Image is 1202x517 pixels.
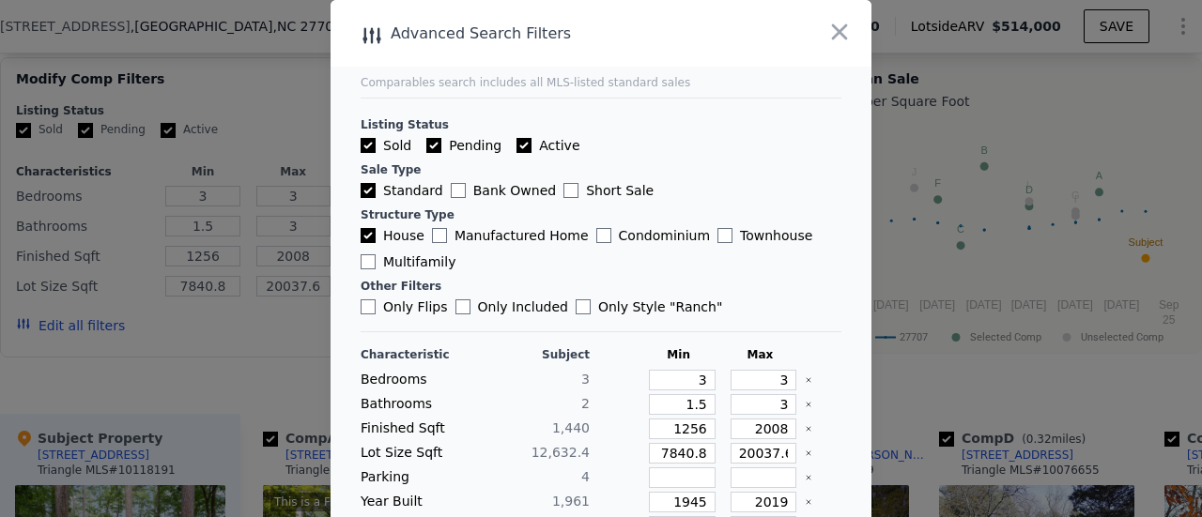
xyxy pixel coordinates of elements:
[361,252,455,271] label: Multifamily
[581,372,590,387] span: 3
[451,181,556,200] label: Bank Owned
[361,162,841,177] div: Sale Type
[576,297,722,316] label: Only Style " Ranch "
[563,181,654,200] label: Short Sale
[596,228,611,243] input: Condominium
[552,494,590,509] span: 1,961
[723,347,797,362] div: Max
[552,420,590,435] span: 1,440
[361,492,471,512] div: Year Built
[361,297,448,316] label: Only Flips
[479,347,590,362] div: Subject
[426,138,441,153] input: Pending
[576,299,591,314] input: Only Style "Ranch"
[361,254,376,269] input: Multifamily
[361,279,841,294] div: Other Filters
[805,449,812,457] button: Clear
[455,299,470,314] input: Only Included
[361,394,471,415] div: Bathrooms
[532,445,590,460] span: 12,632.4
[361,207,841,222] div: Structure Type
[361,138,376,153] input: Sold
[361,226,424,245] label: House
[361,117,841,132] div: Listing Status
[805,425,812,433] button: Clear
[516,136,579,155] label: Active
[331,21,763,47] div: Advanced Search Filters
[361,370,471,390] div: Bedrooms
[596,226,710,245] label: Condominium
[805,376,812,384] button: Clear
[426,136,501,155] label: Pending
[717,226,812,245] label: Townhouse
[361,467,471,488] div: Parking
[361,181,443,200] label: Standard
[432,226,589,245] label: Manufactured Home
[432,228,447,243] input: Manufactured Home
[805,401,812,408] button: Clear
[717,228,732,243] input: Townhouse
[451,183,466,198] input: Bank Owned
[361,228,376,243] input: House
[361,347,471,362] div: Characteristic
[361,136,411,155] label: Sold
[641,347,716,362] div: Min
[805,474,812,481] button: Clear
[805,498,812,506] button: Clear
[361,299,376,314] input: Only Flips
[361,183,376,198] input: Standard
[581,396,590,411] span: 2
[361,418,471,439] div: Finished Sqft
[516,138,532,153] input: Active
[455,297,568,316] label: Only Included
[563,183,578,198] input: Short Sale
[361,443,471,464] div: Lot Size Sqft
[581,469,590,484] span: 4
[361,75,841,90] div: Comparables search includes all MLS-listed standard sales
